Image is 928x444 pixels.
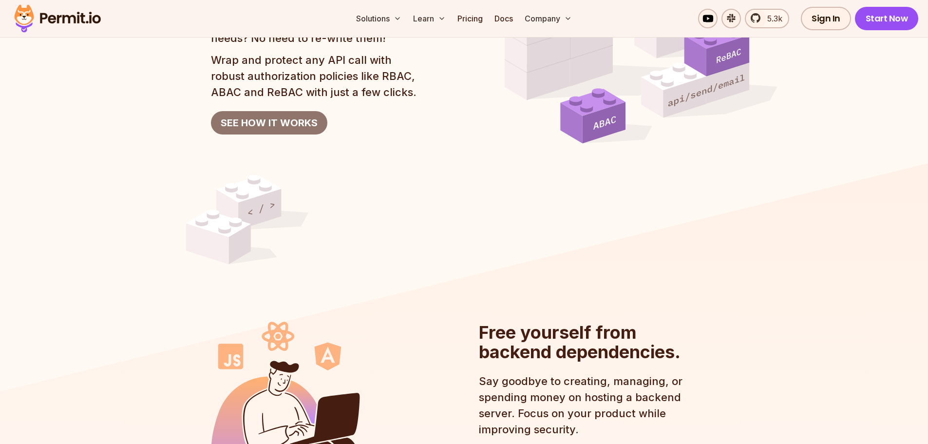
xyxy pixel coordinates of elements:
[10,2,105,35] img: Permit logo
[352,9,405,28] button: Solutions
[454,9,487,28] a: Pricing
[211,52,423,100] p: Wrap and protect any API call with robust authorization policies like RBAC, ABAC and ReBAC with j...
[479,373,718,438] p: Say goodbye to creating, managing, or spending money on hosting a backend server. Focus on your p...
[521,9,576,28] button: Company
[855,7,919,30] a: Start Now
[211,111,327,135] a: SEE HOW IT WORKS
[479,323,697,362] h2: Free yourself from backend dependencies.
[745,9,789,28] a: 5.3k
[801,7,851,30] a: Sign In
[409,9,450,28] button: Learn
[761,13,782,24] span: 5.3k
[491,9,517,28] a: Docs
